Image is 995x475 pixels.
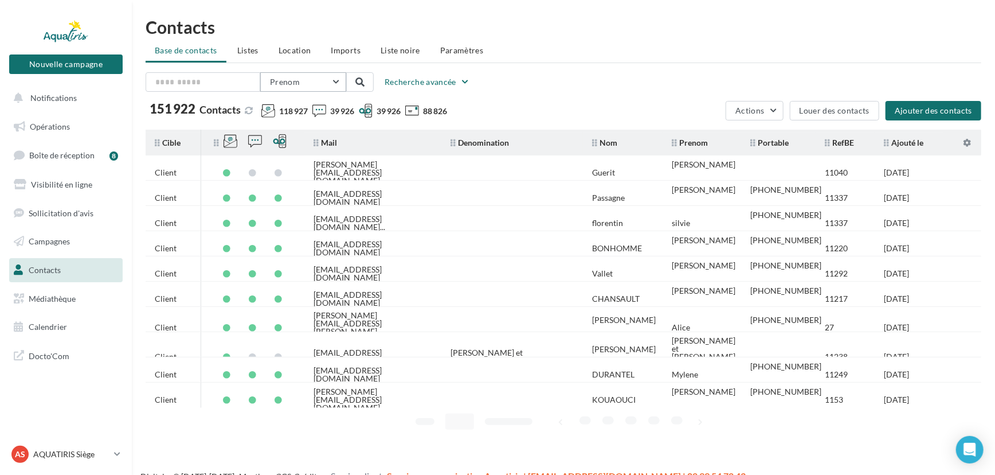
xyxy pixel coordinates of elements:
[381,45,420,55] span: Liste noire
[7,86,120,110] button: Notifications
[592,244,642,252] div: BONHOMME
[155,324,177,332] div: Client
[155,169,177,177] div: Client
[155,270,177,278] div: Client
[884,169,909,177] div: [DATE]
[672,186,735,194] div: [PERSON_NAME]
[750,211,821,219] div: [PHONE_NUMBER]
[750,316,821,324] div: [PHONE_NUMBER]
[314,240,432,256] div: [EMAIL_ADDRESS][DOMAIN_NAME]
[451,349,574,365] div: [PERSON_NAME] et [PERSON_NAME]
[884,194,909,202] div: [DATE]
[672,324,690,332] div: Alice
[7,173,125,197] a: Visibilité en ligne
[7,143,125,168] a: Boîte de réception8
[155,371,177,379] div: Client
[7,315,125,339] a: Calendrier
[260,72,346,92] button: Prenom
[314,367,432,383] div: [EMAIL_ADDRESS][DOMAIN_NAME]
[884,324,909,332] div: [DATE]
[592,169,615,177] div: Guerit
[451,138,509,147] span: Denomination
[884,295,909,303] div: [DATE]
[672,371,698,379] div: Mylene
[825,138,854,147] span: RefBE
[29,294,76,303] span: Médiathèque
[672,262,735,270] div: [PERSON_NAME]
[726,101,783,120] button: Actions
[7,258,125,282] a: Contacts
[750,236,821,244] div: [PHONE_NUMBER]
[314,312,432,344] div: [PERSON_NAME][EMAIL_ADDRESS][PERSON_NAME][DOMAIN_NAME]
[592,295,640,303] div: CHANSAULT
[672,337,735,361] div: [PERSON_NAME] et [PERSON_NAME]
[750,363,821,371] div: [PHONE_NUMBER]
[7,115,125,139] a: Opérations
[330,106,354,117] span: 39 926
[825,396,843,404] div: 1153
[29,265,61,275] span: Contacts
[750,262,821,270] div: [PHONE_NUMBER]
[592,138,617,147] span: Nom
[884,353,909,361] div: [DATE]
[825,371,848,379] div: 11249
[146,18,981,36] h1: Contacts
[155,138,181,147] span: Cible
[592,194,625,202] div: Passagne
[672,287,735,295] div: [PERSON_NAME]
[29,150,95,160] span: Boîte de réception
[270,77,300,87] span: Prenom
[592,316,656,324] div: [PERSON_NAME]
[672,236,735,244] div: [PERSON_NAME]
[314,190,432,206] div: [EMAIL_ADDRESS][DOMAIN_NAME]
[884,138,923,147] span: Ajouté le
[750,388,821,396] div: [PHONE_NUMBER]
[825,270,848,278] div: 11292
[155,244,177,252] div: Client
[825,244,848,252] div: 11220
[29,208,93,217] span: Sollicitation d'avis
[592,345,656,353] div: [PERSON_NAME]
[423,106,447,117] span: 88 826
[279,106,308,117] span: 118 927
[314,388,432,412] div: [PERSON_NAME][EMAIL_ADDRESS][DOMAIN_NAME]
[15,449,25,460] span: AS
[884,371,909,379] div: [DATE]
[30,93,77,103] span: Notifications
[377,106,401,117] span: 39 926
[314,138,337,147] span: Mail
[9,443,123,465] a: AS AQUATIRIS Siège
[109,151,118,161] div: 8
[155,219,177,227] div: Client
[314,291,432,307] div: [EMAIL_ADDRESS][DOMAIN_NAME]
[29,236,70,246] span: Campagnes
[825,295,848,303] div: 11217
[9,54,123,74] button: Nouvelle campagne
[735,106,764,115] span: Actions
[155,353,177,361] div: Client
[314,266,432,282] div: [EMAIL_ADDRESS][DOMAIN_NAME]
[314,349,432,365] div: [EMAIL_ADDRESS][DOMAIN_NAME]
[155,396,177,404] div: Client
[884,270,909,278] div: [DATE]
[672,388,735,396] div: [PERSON_NAME]
[237,45,258,55] span: Listes
[790,101,879,120] button: Louer des contacts
[825,219,848,227] div: 11337
[884,244,909,252] div: [DATE]
[672,138,708,147] span: Prenom
[750,287,821,295] div: [PHONE_NUMBER]
[825,324,834,332] div: 27
[380,75,475,89] button: Recherche avancée
[672,161,735,169] div: [PERSON_NAME]
[592,396,636,404] div: KOUAOUCI
[956,436,984,464] div: Open Intercom Messenger
[7,344,125,368] a: Docto'Com
[7,287,125,311] a: Médiathèque
[29,348,69,363] span: Docto'Com
[592,270,613,278] div: Vallet
[672,219,690,227] div: silvie
[7,229,125,254] a: Campagnes
[30,122,70,131] span: Opérations
[750,186,821,194] div: [PHONE_NUMBER]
